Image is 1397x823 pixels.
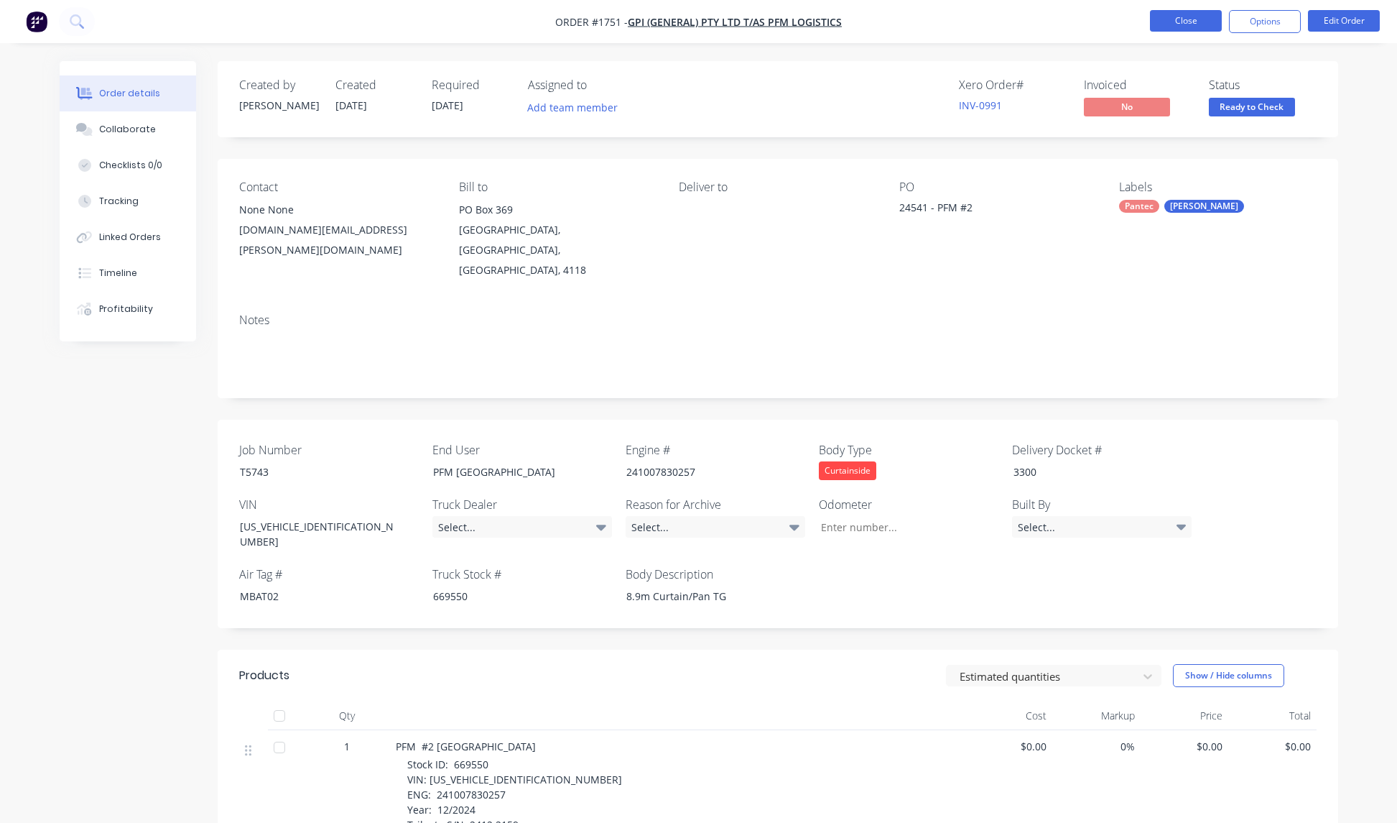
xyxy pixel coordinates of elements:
div: 3300 [1002,461,1182,482]
div: Invoiced [1084,78,1192,92]
a: GPI (General) Pty Ltd T/As PFM Logistics [628,15,842,29]
div: Deliver to [679,180,876,194]
button: Show / Hide columns [1173,664,1284,687]
div: Required [432,78,511,92]
div: Checklists 0/0 [99,159,162,172]
div: Profitability [99,303,153,316]
button: Checklists 0/0 [60,147,196,183]
div: PO Box 369 [459,200,656,220]
div: [PERSON_NAME] [239,98,318,113]
label: Air Tag # [239,566,419,583]
div: Order details [99,87,160,100]
div: Tracking [99,195,139,208]
label: Truck Stock # [432,566,612,583]
span: 1 [344,739,350,754]
div: [US_VEHICLE_IDENTIFICATION_NUMBER] [228,516,408,552]
span: PFM #2 [GEOGRAPHIC_DATA] [396,740,536,753]
div: 24541 - PFM #2 [899,200,1079,220]
span: [DATE] [335,98,367,112]
button: Linked Orders [60,219,196,255]
div: PFM [GEOGRAPHIC_DATA] [422,461,601,482]
div: [DOMAIN_NAME][EMAIL_ADDRESS][PERSON_NAME][DOMAIN_NAME] [239,220,436,260]
div: [GEOGRAPHIC_DATA], [GEOGRAPHIC_DATA], [GEOGRAPHIC_DATA], 4118 [459,220,656,280]
label: Odometer [819,496,998,513]
span: Order #1751 - [555,15,628,29]
div: PO [899,180,1096,194]
label: VIN [239,496,419,513]
div: Collaborate [99,123,156,136]
span: $0.00 [1234,739,1311,754]
div: Contact [239,180,436,194]
button: Edit Order [1308,10,1380,32]
div: Select... [432,516,612,538]
div: None None [239,200,436,220]
div: Qty [304,702,390,730]
div: Curtainside [819,461,876,480]
button: Timeline [60,255,196,291]
div: Products [239,667,289,684]
button: Ready to Check [1209,98,1295,119]
span: $0.00 [1146,739,1223,754]
label: Body Description [626,566,805,583]
button: Add team member [528,98,626,117]
div: Status [1209,78,1317,92]
div: Linked Orders [99,231,161,244]
span: $0.00 [970,739,1047,754]
div: Pantec [1119,200,1159,213]
span: No [1084,98,1170,116]
div: Bill to [459,180,656,194]
div: Assigned to [528,78,672,92]
button: Tracking [60,183,196,219]
div: Timeline [99,267,137,280]
label: End User [432,441,612,459]
div: Labels [1119,180,1316,194]
div: Select... [1012,516,1192,538]
div: 8.9m Curtain/Pan TG [615,586,794,607]
div: None None[DOMAIN_NAME][EMAIL_ADDRESS][PERSON_NAME][DOMAIN_NAME] [239,200,436,260]
span: Ready to Check [1209,98,1295,116]
button: Profitability [60,291,196,327]
a: INV-0991 [959,98,1002,112]
div: Markup [1052,702,1141,730]
label: Body Type [819,441,998,459]
button: Add team member [519,98,625,117]
button: Close [1150,10,1222,32]
input: Enter number... [809,516,998,538]
div: MBAT02 [228,586,408,607]
div: [PERSON_NAME] [1164,200,1244,213]
img: Factory [26,11,47,32]
div: Created [335,78,414,92]
button: Order details [60,75,196,111]
label: Job Number [239,441,419,459]
div: Price [1141,702,1229,730]
span: [DATE] [432,98,463,112]
label: Built By [1012,496,1192,513]
div: 241007830257 [615,461,794,482]
label: Reason for Archive [626,496,805,513]
label: Delivery Docket # [1012,441,1192,459]
div: Cost [965,702,1053,730]
label: Truck Dealer [432,496,612,513]
div: Notes [239,313,1317,327]
div: Total [1228,702,1317,730]
div: Created by [239,78,318,92]
button: Options [1229,10,1301,33]
div: 669550 [422,586,601,607]
span: 0% [1058,739,1135,754]
div: Select... [626,516,805,538]
div: T5743 [228,461,408,482]
button: Collaborate [60,111,196,147]
div: Xero Order # [959,78,1067,92]
label: Engine # [626,441,805,459]
div: PO Box 369[GEOGRAPHIC_DATA], [GEOGRAPHIC_DATA], [GEOGRAPHIC_DATA], 4118 [459,200,656,280]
